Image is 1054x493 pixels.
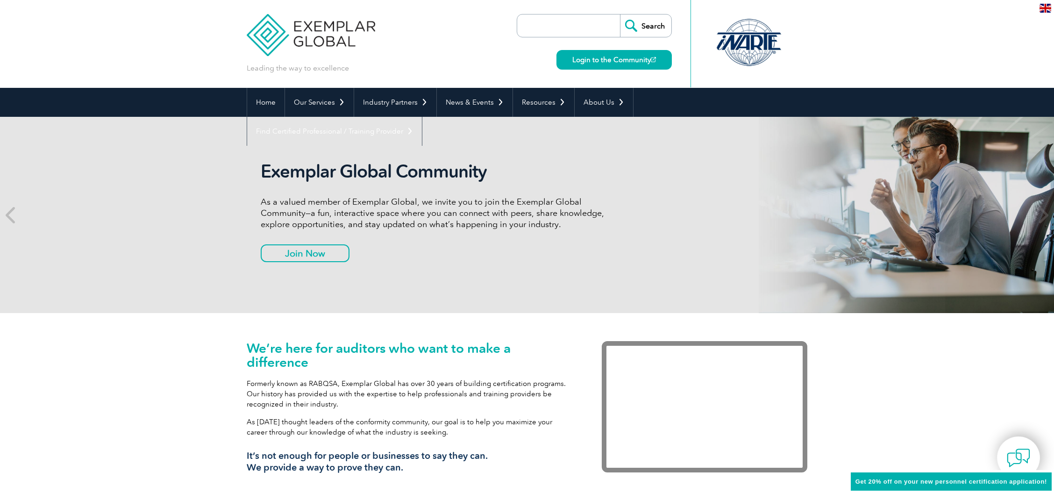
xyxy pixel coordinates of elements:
h3: It’s not enough for people or businesses to say they can. We provide a way to prove they can. [247,450,574,473]
img: open_square.png [651,57,656,62]
a: Our Services [285,88,354,117]
h1: We’re here for auditors who want to make a difference [247,341,574,369]
p: As a valued member of Exemplar Global, we invite you to join the Exemplar Global Community—a fun,... [261,196,611,230]
a: News & Events [437,88,513,117]
input: Search [620,14,671,37]
a: Find Certified Professional / Training Provider [247,117,422,146]
img: en [1040,4,1051,13]
p: Leading the way to excellence [247,63,349,73]
span: Get 20% off on your new personnel certification application! [855,478,1047,485]
a: Join Now [261,244,349,262]
a: Login to the Community [556,50,672,70]
a: About Us [575,88,633,117]
h2: Exemplar Global Community [261,161,611,182]
a: Industry Partners [354,88,436,117]
p: As [DATE] thought leaders of the conformity community, our goal is to help you maximize your care... [247,417,574,437]
iframe: Exemplar Global: Working together to make a difference [602,341,807,472]
p: Formerly known as RABQSA, Exemplar Global has over 30 years of building certification programs. O... [247,379,574,409]
a: Home [247,88,285,117]
a: Resources [513,88,574,117]
img: contact-chat.png [1007,446,1030,470]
